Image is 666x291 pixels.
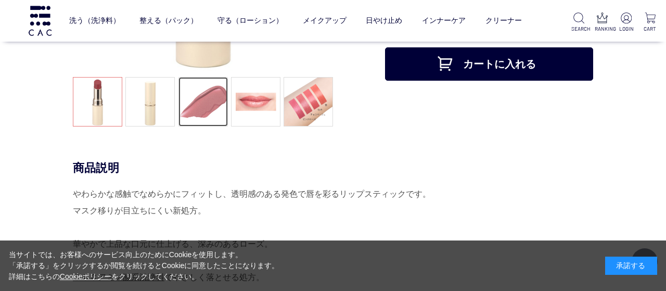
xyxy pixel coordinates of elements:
[9,249,279,282] div: 当サイトでは、お客様へのサービス向上のためにCookieを使用します。 「承諾する」をクリックするか閲覧を続けるとCookieに同意したことになります。 詳細はこちらの をクリックしてください。
[595,25,610,33] p: RANKING
[605,257,657,275] div: 承諾する
[73,186,593,286] div: やわらかな感触でなめらかにフィットし、透明感のある発色で唇を彩るリップスティックです。 マスク移りが目立ちにくい新処方。 華やかで上品な口元に仕上げる、深みのあるローズ。 でやさしく落とせる処方。
[422,8,466,34] a: インナーケア
[619,12,634,33] a: LOGIN
[571,25,586,33] p: SEARCH
[69,8,120,34] a: 洗う（洗浄料）
[485,8,522,34] a: クリーナー
[619,25,634,33] p: LOGIN
[571,12,586,33] a: SEARCH
[595,12,610,33] a: RANKING
[73,160,593,175] div: 商品説明
[643,12,658,33] a: CART
[27,6,53,35] img: logo
[643,25,658,33] p: CART
[303,8,347,34] a: メイクアップ
[60,272,112,281] a: Cookieポリシー
[139,8,198,34] a: 整える（パック）
[217,8,283,34] a: 守る（ローション）
[385,47,593,81] button: カートに入れる
[366,8,402,34] a: 日やけ止め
